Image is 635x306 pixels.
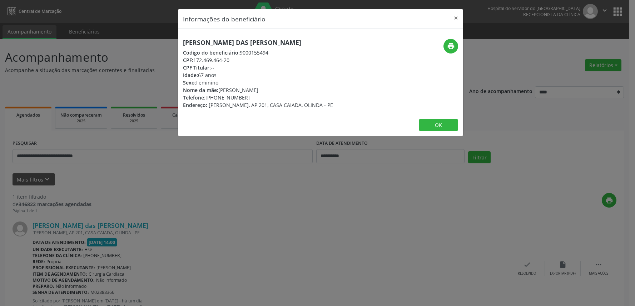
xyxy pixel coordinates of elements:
[183,86,333,94] div: [PERSON_NAME]
[183,57,193,63] span: CPF:
[183,64,211,71] span: CPF Titular:
[183,49,240,56] span: Código do beneficiário:
[443,39,458,53] button: print
[183,71,333,79] div: 67 anos
[183,102,207,108] span: Endereço:
[183,94,205,101] span: Telefone:
[449,9,463,27] button: Close
[209,102,333,108] span: [PERSON_NAME], AP 201, CASA CAIADA, OLINDA - PE
[183,94,333,101] div: [PHONE_NUMBER]
[183,79,196,86] span: Sexo:
[183,56,333,64] div: 172.469.464-20
[183,72,198,78] span: Idade:
[183,14,266,24] h5: Informações do beneficiário
[183,79,333,86] div: Feminino
[419,119,458,131] button: OK
[183,87,218,93] span: Nome da mãe:
[447,42,455,50] i: print
[183,49,333,56] div: 9000155494
[183,39,333,46] h5: [PERSON_NAME] das [PERSON_NAME]
[183,64,333,71] div: --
